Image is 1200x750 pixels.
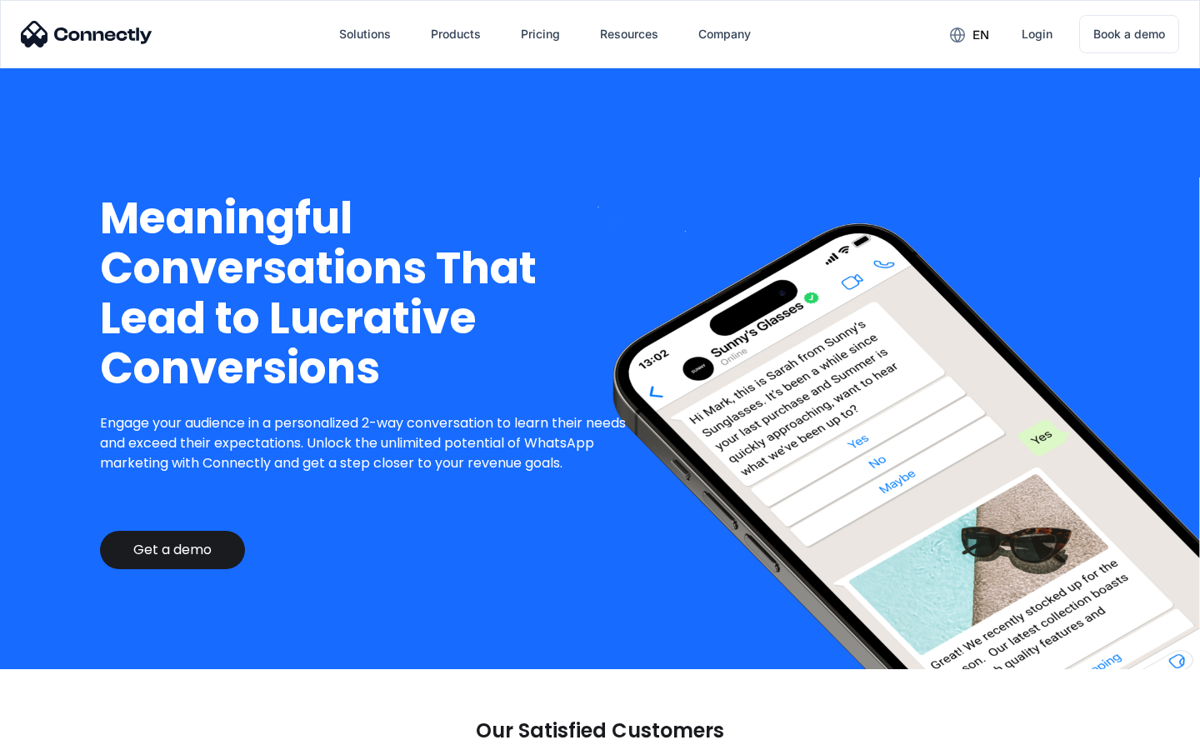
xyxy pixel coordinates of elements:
ul: Language list [33,721,100,744]
aside: Language selected: English [17,721,100,744]
div: Login [1022,22,1052,46]
div: Get a demo [133,542,212,558]
div: Products [431,22,481,46]
div: Solutions [326,14,404,54]
div: Company [698,22,751,46]
div: en [972,23,989,47]
div: Solutions [339,22,391,46]
div: Products [417,14,494,54]
a: Pricing [507,14,573,54]
div: Resources [587,14,672,54]
a: Get a demo [100,531,245,569]
div: Company [685,14,764,54]
div: Pricing [521,22,560,46]
p: Engage your audience in a personalized 2-way conversation to learn their needs and exceed their e... [100,413,639,473]
a: Book a demo [1079,15,1179,53]
img: Connectly Logo [21,21,152,47]
h1: Meaningful Conversations That Lead to Lucrative Conversions [100,193,639,393]
a: Login [1008,14,1066,54]
p: Our Satisfied Customers [476,719,724,742]
div: Resources [600,22,658,46]
div: en [937,22,1002,47]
